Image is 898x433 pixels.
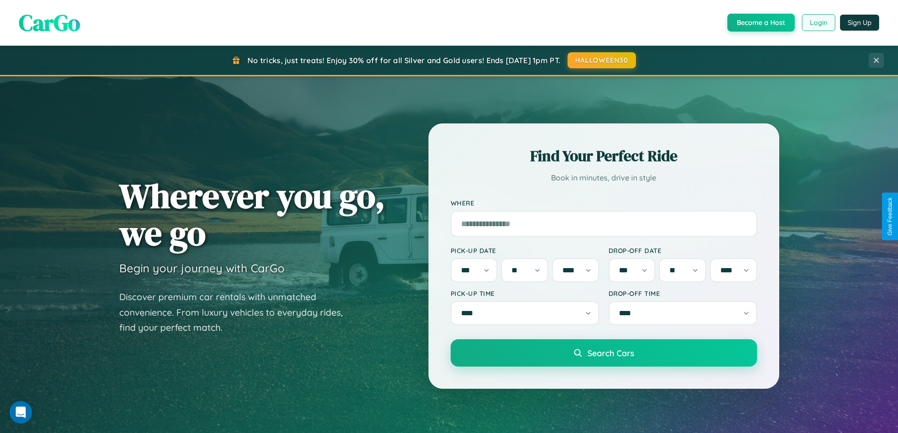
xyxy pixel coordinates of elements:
[802,14,835,31] button: Login
[451,289,599,297] label: Pick-up Time
[119,289,355,335] p: Discover premium car rentals with unmatched convenience. From luxury vehicles to everyday rides, ...
[840,15,879,31] button: Sign Up
[609,246,757,254] label: Drop-off Date
[587,348,634,358] span: Search Cars
[119,177,385,252] h1: Wherever you go, we go
[451,146,757,166] h2: Find Your Perfect Ride
[19,7,80,38] span: CarGo
[451,246,599,254] label: Pick-up Date
[451,199,757,207] label: Where
[451,171,757,185] p: Book in minutes, drive in style
[727,14,795,32] button: Become a Host
[609,289,757,297] label: Drop-off Time
[119,261,285,275] h3: Begin your journey with CarGo
[451,339,757,367] button: Search Cars
[9,401,32,424] iframe: Intercom live chat
[568,52,636,68] button: HALLOWEEN30
[887,197,893,236] div: Give Feedback
[247,56,560,65] span: No tricks, just treats! Enjoy 30% off for all Silver and Gold users! Ends [DATE] 1pm PT.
